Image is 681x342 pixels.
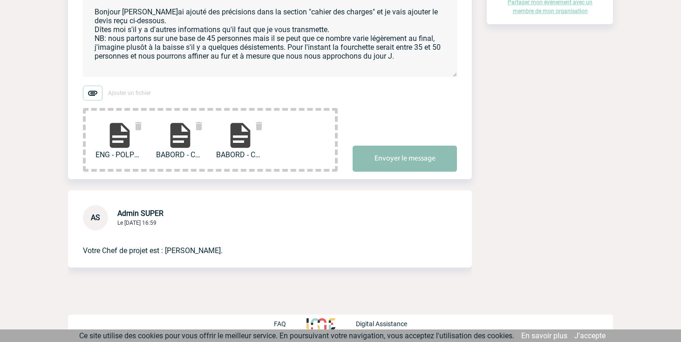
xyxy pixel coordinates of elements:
[193,121,204,132] img: delete.svg
[225,121,255,150] img: file-document.svg
[274,320,286,328] p: FAQ
[133,121,144,132] img: delete.svg
[574,331,606,340] a: J'accepte
[274,319,306,328] a: FAQ
[353,146,457,172] button: Envoyer le message
[117,220,157,226] span: Le [DATE] 16:59
[216,150,265,159] span: BABORD - Cocktail (...
[105,121,135,150] img: file-document.svg
[521,331,567,340] a: En savoir plus
[83,230,431,256] p: Votre Chef de projet est : [PERSON_NAME].
[356,320,407,328] p: Digital Assistance
[253,121,265,132] img: delete.svg
[79,331,514,340] span: Ce site utilise des cookies pour vous offrir le meilleur service. En poursuivant votre navigation...
[306,318,335,329] img: http://www.idealmeetingsevents.fr/
[165,121,195,150] img: file-document.svg
[156,150,204,159] span: BABORD - Cocktail (...
[91,213,100,222] span: AS
[108,90,151,96] span: Ajouter un fichier
[95,150,144,159] span: ENG - POLPO_plaquett...
[117,209,163,218] span: Admin SUPER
